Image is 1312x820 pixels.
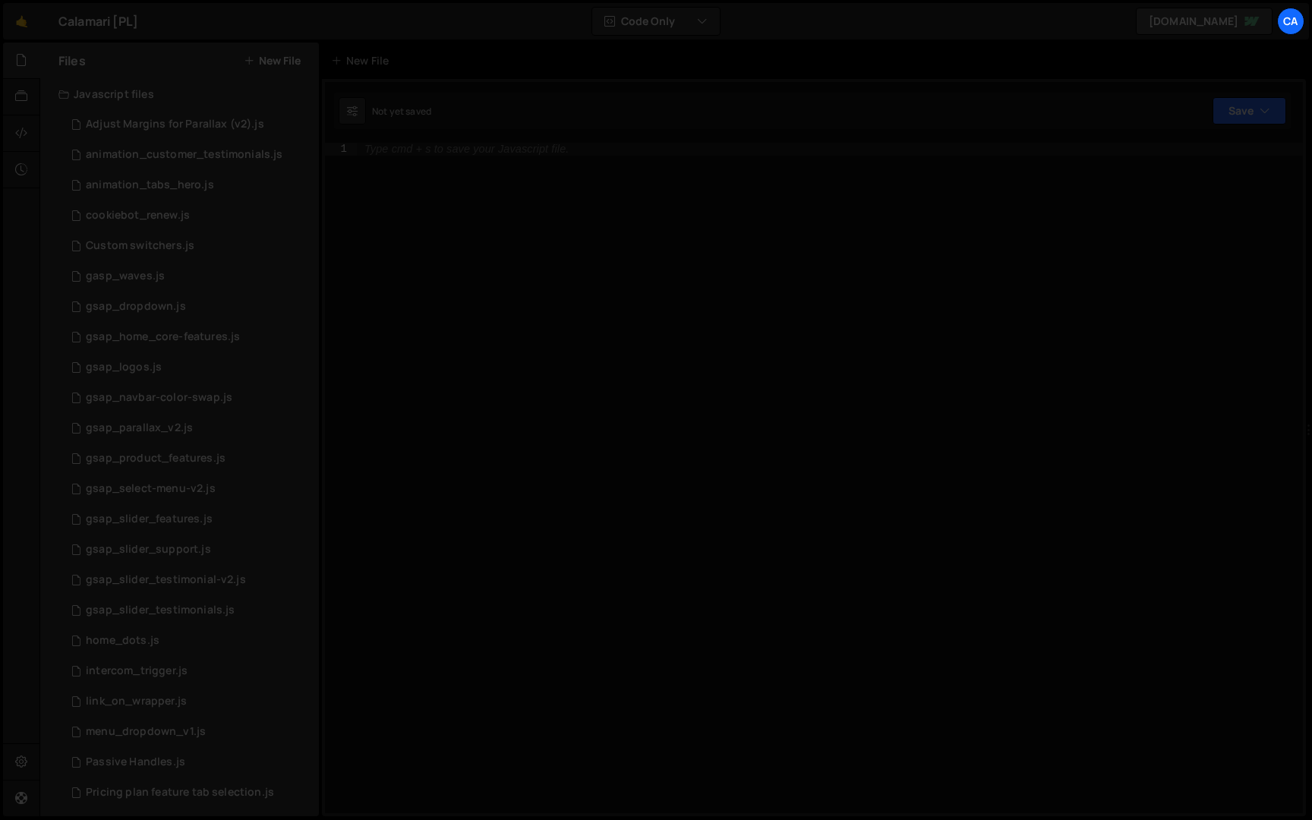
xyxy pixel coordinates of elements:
a: Ca [1277,8,1304,35]
div: 7764/15462.js [58,443,319,474]
div: home_dots.js [86,634,159,648]
div: gsap_navbar-color-swap.js [86,391,232,405]
div: link_on_wrapper.js [86,695,187,708]
div: gsap_slider_testimonial-v2.js [86,573,246,587]
div: 7764/21337.js [58,170,319,200]
div: Passive Handles.js [86,755,185,769]
div: 7764/15900.js [58,292,319,322]
div: gsap_logos.js [86,361,162,374]
div: Javascript files [40,79,319,109]
a: [DOMAIN_NAME] [1136,8,1273,35]
div: intercom_trigger.js [86,664,188,678]
div: 7764/18740.js [58,140,319,170]
div: 7764/15455.js [58,352,319,383]
div: 7764/18742.js [58,200,319,231]
div: 7764/15461.js [58,261,319,292]
div: Pricing plan feature tab selection.js [86,786,274,799]
div: 7764/15902.js [58,535,319,565]
div: gsap_home_core-features.js [86,330,240,344]
div: New File [331,53,395,68]
div: 7764/15452.js [58,109,319,140]
button: Save [1213,97,1286,125]
div: 7764/16589.js [58,504,319,535]
div: gsap_dropdown.js [86,300,186,314]
div: cookiebot_renew.js [86,209,190,222]
div: gasp_waves.js [86,270,165,283]
div: gsap_select-menu-v2.js [86,482,216,496]
div: gsap_product_features.js [86,452,225,465]
div: 7764/15471.js [58,747,319,777]
div: 1 [325,143,357,156]
div: animation_tabs_hero.js [86,178,214,192]
div: 7764/15457.js [58,383,319,413]
div: Calamari [PL] [58,12,138,30]
div: Adjust Margins for Parallax (v2).js [86,118,264,131]
div: 7764/21511.js [58,474,319,504]
a: 🤙 [3,3,40,39]
div: Not yet saved [372,105,431,118]
div: 7764/34558.js [58,626,319,656]
div: Custom switchers.js [86,239,194,253]
div: 7764/22118.js [58,656,319,686]
div: gsap_parallax_v2.js [86,421,193,435]
div: gsap_slider_support.js [86,543,211,557]
div: menu_dropdown_v1.js [86,725,206,739]
div: 7764/31373.js [58,686,319,717]
div: 7764/15460.js [58,595,319,626]
button: New File [244,55,301,67]
div: Type cmd + s to save your Javascript file. [364,143,569,155]
div: gsap_slider_features.js [86,512,213,526]
h2: Files [58,52,86,69]
div: 7764/15465.js [58,231,319,261]
div: gsap_slider_testimonials.js [86,604,235,617]
div: 7764/19917.js [58,565,319,595]
div: animation_customer_testimonials.js [86,148,282,162]
div: 7764/15472.js [58,777,319,808]
div: 7764/15458.js [58,413,319,443]
button: Code Only [592,8,720,35]
div: 7764/19866.js [58,322,319,352]
div: 7764/23031.js [58,717,319,747]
